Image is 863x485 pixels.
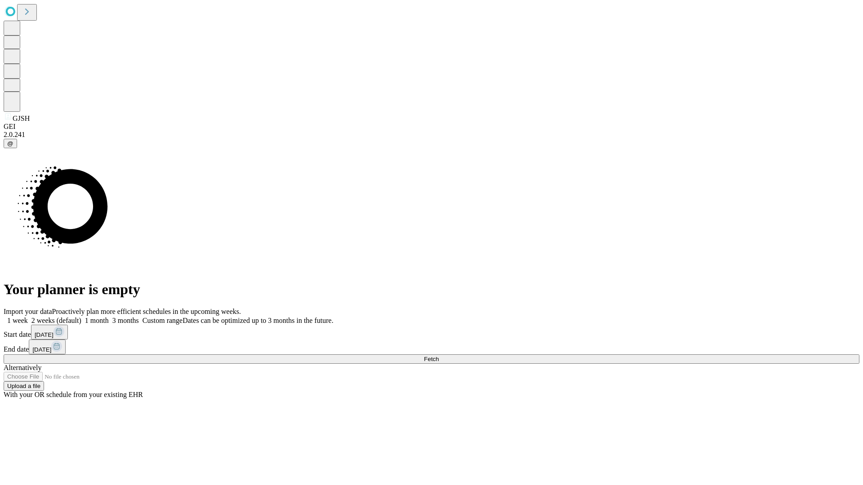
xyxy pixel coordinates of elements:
span: 1 month [85,317,109,324]
button: Fetch [4,354,859,364]
span: [DATE] [35,331,53,338]
span: 1 week [7,317,28,324]
span: Proactively plan more efficient schedules in the upcoming weeks. [52,308,241,315]
span: Alternatively [4,364,41,371]
div: Start date [4,325,859,339]
span: Import your data [4,308,52,315]
span: With your OR schedule from your existing EHR [4,391,143,398]
span: @ [7,140,13,147]
button: Upload a file [4,381,44,391]
button: [DATE] [29,339,66,354]
button: @ [4,139,17,148]
div: End date [4,339,859,354]
button: [DATE] [31,325,68,339]
div: GEI [4,123,859,131]
span: Custom range [142,317,182,324]
div: 2.0.241 [4,131,859,139]
span: 3 months [112,317,139,324]
span: Fetch [424,356,439,362]
span: Dates can be optimized up to 3 months in the future. [182,317,333,324]
span: 2 weeks (default) [31,317,81,324]
h1: Your planner is empty [4,281,859,298]
span: GJSH [13,115,30,122]
span: [DATE] [32,346,51,353]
